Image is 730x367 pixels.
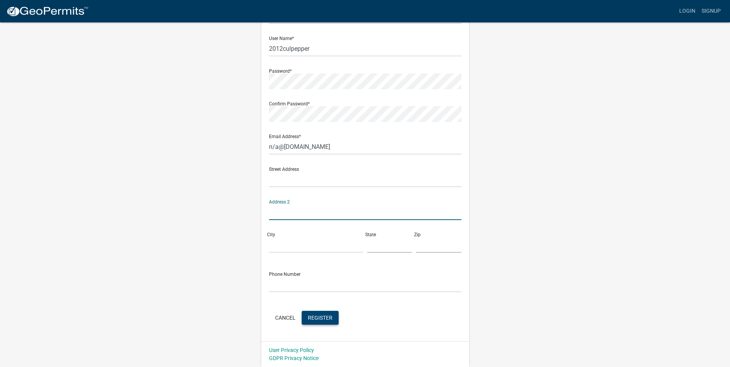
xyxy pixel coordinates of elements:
[269,355,319,361] a: GDPR Privacy Notice
[308,314,332,320] span: Register
[676,4,698,18] a: Login
[269,347,314,353] a: User Privacy Policy
[698,4,724,18] a: Signup
[269,311,302,325] button: Cancel
[302,311,339,325] button: Register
